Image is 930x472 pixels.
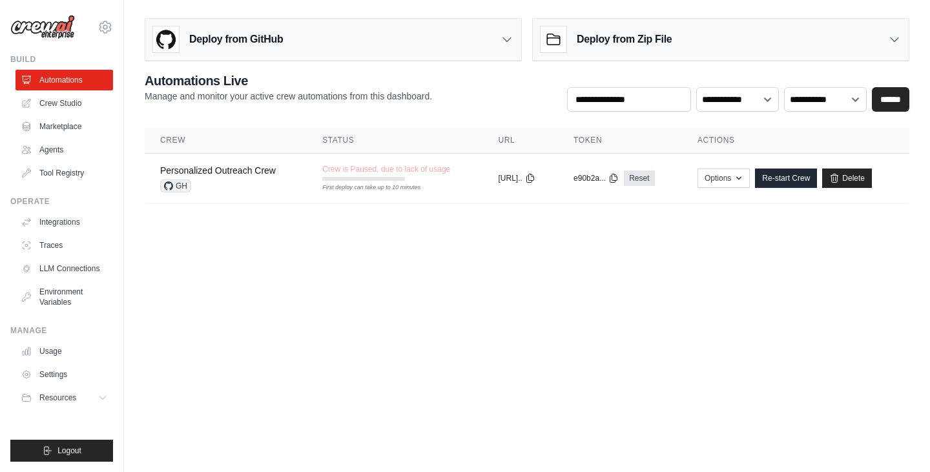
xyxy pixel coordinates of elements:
[10,54,113,65] div: Build
[15,93,113,114] a: Crew Studio
[573,173,619,183] button: e90b2a...
[307,127,482,154] th: Status
[145,72,432,90] h2: Automations Live
[15,116,113,137] a: Marketplace
[160,180,191,192] span: GH
[682,127,909,154] th: Actions
[15,139,113,160] a: Agents
[15,341,113,362] a: Usage
[153,26,179,52] img: GitHub Logo
[57,446,81,456] span: Logout
[10,440,113,462] button: Logout
[822,169,872,188] a: Delete
[15,163,113,183] a: Tool Registry
[577,32,672,47] h3: Deploy from Zip File
[10,15,75,39] img: Logo
[15,258,113,279] a: LLM Connections
[483,127,559,154] th: URL
[15,282,113,313] a: Environment Variables
[15,387,113,408] button: Resources
[10,196,113,207] div: Operate
[160,165,276,176] a: Personalized Outreach Crew
[15,212,113,232] a: Integrations
[322,183,405,192] div: First deploy can take up to 10 minutes
[15,70,113,90] a: Automations
[865,410,930,472] iframe: Chat Widget
[558,127,682,154] th: Token
[189,32,283,47] h3: Deploy from GitHub
[865,410,930,472] div: Widget de chat
[10,325,113,336] div: Manage
[15,364,113,385] a: Settings
[322,164,450,174] span: Crew is Paused, due to lack of usage
[145,90,432,103] p: Manage and monitor your active crew automations from this dashboard.
[39,393,76,403] span: Resources
[755,169,817,188] a: Re-start Crew
[697,169,750,188] button: Options
[15,235,113,256] a: Traces
[145,127,307,154] th: Crew
[624,170,654,186] a: Reset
